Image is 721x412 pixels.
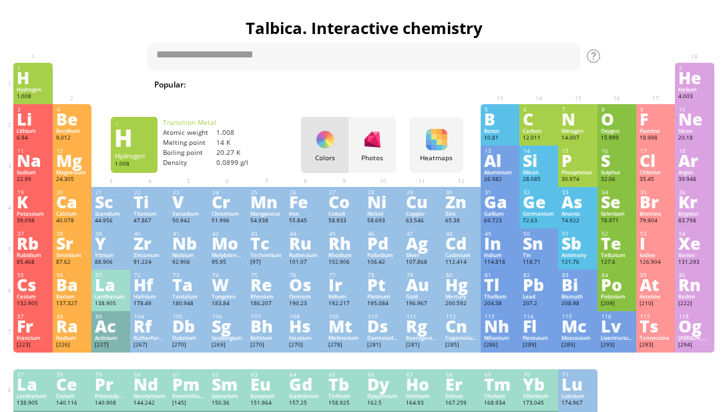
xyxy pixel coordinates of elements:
div: 72 [134,272,166,278]
div: 20.27 K [216,148,270,157]
div: 26.982 [484,176,516,184]
div: 52 [602,230,633,237]
div: 25 [251,189,282,196]
div: Polonium [601,293,633,300]
div: Cu [406,194,438,209]
div: Nitrogen [561,128,593,134]
div: Cs [17,277,49,292]
div: 86 [679,272,710,278]
div: 32 [523,189,555,196]
div: 55 [17,272,49,278]
div: Mercury [445,293,477,300]
div: Molybdenum [212,252,244,258]
div: In [484,236,516,250]
div: 17 [640,148,672,154]
div: Pd [367,236,399,250]
div: Iodine [640,252,672,258]
div: Mn [250,194,282,209]
div: Hydrogen [115,152,154,160]
div: Au [406,277,438,292]
div: 58.693 [367,217,399,225]
div: Si [523,153,555,168]
div: 4 [57,106,88,113]
div: 69.723 [484,217,516,225]
div: 83 [562,272,593,278]
div: 22 [134,189,166,196]
div: 79 [407,272,438,278]
div: 53 [640,230,672,237]
div: Fluorine [640,128,672,134]
div: 54 [679,230,710,237]
div: 24 [212,189,244,196]
div: Antimony [561,252,593,258]
div: Hf [134,277,166,292]
div: Gold [406,293,438,300]
div: 196.967 [406,300,438,308]
div: Technetium [250,252,282,258]
div: 10 [679,106,710,113]
div: Tellurium [601,252,633,258]
div: 33 [562,189,593,196]
div: Cadmium [445,252,477,258]
div: 186.207 [250,300,282,308]
div: 107.868 [406,258,438,266]
div: Ni [367,194,399,209]
div: 84 [602,272,633,278]
div: At [640,277,672,292]
div: 3 [17,106,49,113]
div: 200.592 [445,300,477,308]
div: 83.798 [678,217,710,225]
div: Ag [406,236,438,250]
div: Hydrogen [17,86,49,93]
div: 55.845 [289,217,321,225]
div: Phosphorus [561,169,593,176]
div: Germanium [523,210,555,217]
div: 35 [640,189,672,196]
div: Nickel [367,210,399,217]
div: 1.008 [216,128,270,137]
div: Rh [328,236,360,250]
div: Chlorine [640,169,672,176]
div: Helium [678,86,710,93]
div: 92.906 [172,258,204,266]
div: 40 [134,230,166,237]
div: Al [484,153,516,168]
div: Ge [523,194,555,209]
div: Mo [212,236,244,250]
div: 78 [368,272,399,278]
div: 29 [407,189,438,196]
div: 39 [95,230,127,237]
div: 15 [562,148,593,154]
div: 0.0899 g/l [216,158,270,167]
div: Carbon [523,128,555,134]
div: Zirconium [134,252,166,258]
div: C [523,112,555,126]
div: 85 [640,272,672,278]
div: 114.818 [484,258,516,266]
div: Hafnium [134,293,166,300]
div: 132.905 [17,300,49,308]
div: Ca [56,194,88,209]
div: H [114,127,153,148]
div: Nb [172,236,204,250]
div: Popular: [154,77,204,95]
div: 80 [446,272,477,278]
div: 5 [485,106,516,113]
div: 26 [290,189,321,196]
div: 50 [523,230,555,237]
div: Iridium [328,293,360,300]
div: Barium [56,293,88,300]
div: 42 [212,230,244,237]
div: Atomic weight [163,128,216,137]
div: Pt [367,277,399,292]
div: 81 [485,272,516,278]
div: Xenon [678,252,710,258]
div: 14.007 [561,134,593,142]
div: 78.971 [601,217,633,225]
div: Os [289,277,321,292]
div: 31 [485,189,516,196]
div: Xe [678,236,710,250]
div: Astatine [640,293,672,300]
div: 73 [173,272,204,278]
div: 192.217 [328,300,360,308]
